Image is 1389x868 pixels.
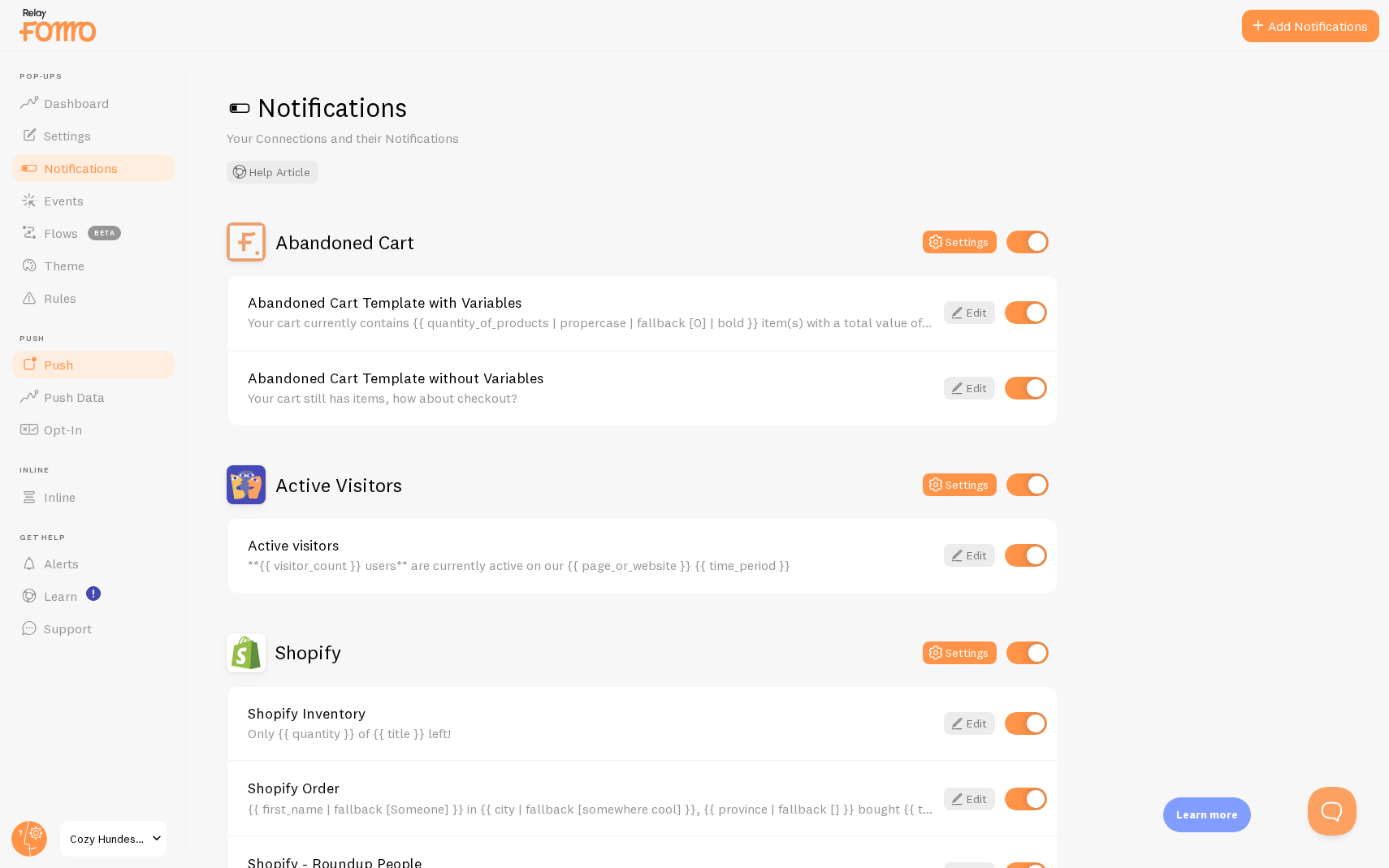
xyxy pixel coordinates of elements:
span: Theme [44,257,84,274]
span: Notifications [44,160,118,176]
span: Push Data [44,389,105,405]
span: Pop-ups [19,71,177,82]
a: Inline [10,481,177,513]
h1: Notifications [227,91,1350,124]
a: Edit [944,544,995,567]
a: Abandoned Cart Template without Variables [248,371,934,386]
button: Settings [923,641,997,664]
div: **{{ visitor_count }} users** are currently active on our {{ page_or_website }} {{ time_period }} [248,558,934,572]
span: Dashboard [44,95,109,111]
span: Push [19,334,177,344]
div: Learn more [1163,797,1251,832]
a: Dashboard [10,87,177,119]
a: Flows beta [10,217,177,249]
button: Settings [923,473,997,496]
a: Push [10,348,177,381]
a: Opt-In [10,413,177,446]
a: Edit [944,377,995,399]
span: Inline [19,465,177,476]
span: beta [88,226,121,240]
span: Cozy Hundeseng [70,829,147,849]
a: Edit [944,301,995,324]
span: Inline [44,489,76,505]
a: Settings [10,119,177,152]
button: Settings [923,231,997,253]
a: Events [10,184,177,217]
a: Shopify Order [248,781,934,796]
a: Alerts [10,547,177,580]
span: Support [44,620,92,637]
a: Support [10,612,177,645]
span: Opt-In [44,421,82,438]
img: fomo-relay-logo-orange.svg [17,4,98,45]
img: Abandoned Cart [227,222,266,261]
p: Learn more [1176,807,1238,823]
div: Only {{ quantity }} of {{ title }} left! [248,726,934,741]
a: Edit [944,712,995,735]
span: Flows [44,225,78,241]
a: Active visitors [248,538,934,553]
span: Get Help [19,533,177,543]
span: Alerts [44,555,79,572]
div: Your cart still has items, how about checkout? [248,391,934,405]
a: Cozy Hundeseng [58,819,168,858]
span: Push [44,356,73,373]
button: Help Article [227,161,318,184]
div: {{ first_name | fallback [Someone] }} in {{ city | fallback [somewhere cool] }}, {{ province | fa... [248,801,934,816]
svg: <p>Watch New Feature Tutorials!</p> [86,586,101,601]
a: Rules [10,282,177,314]
a: Push Data [10,381,177,413]
span: Events [44,192,84,209]
a: Notifications [10,152,177,184]
a: Learn [10,580,177,612]
h2: Active Visitors [275,473,402,498]
h2: Shopify [275,640,341,665]
img: Shopify [227,633,266,672]
img: Active Visitors [227,465,266,504]
a: Abandoned Cart Template with Variables [248,296,934,310]
div: Your cart currently contains {{ quantity_of_products | propercase | fallback [0] | bold }} item(s... [248,315,934,330]
a: Edit [944,788,995,810]
p: Your Connections and their Notifications [227,129,617,148]
iframe: Help Scout Beacon - Open [1308,787,1357,836]
span: Rules [44,290,76,306]
h2: Abandoned Cart [275,230,414,255]
span: Learn [44,588,77,604]
a: Theme [10,249,177,282]
span: Settings [44,127,91,144]
a: Shopify Inventory [248,706,934,721]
